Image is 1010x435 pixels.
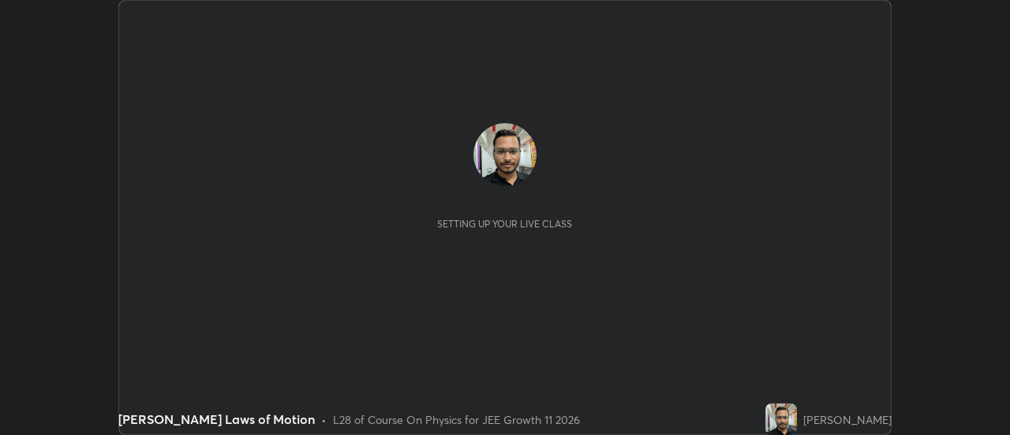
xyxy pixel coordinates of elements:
div: [PERSON_NAME] Laws of Motion [118,410,315,429]
img: b32b0082d3da4bcf8b9ad248f7e07112.jpg [765,403,797,435]
img: b32b0082d3da4bcf8b9ad248f7e07112.jpg [473,123,537,186]
div: [PERSON_NAME] [803,411,892,428]
div: Setting up your live class [437,218,572,230]
div: • [321,411,327,428]
div: L28 of Course On Physics for JEE Growth 11 2026 [333,411,580,428]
